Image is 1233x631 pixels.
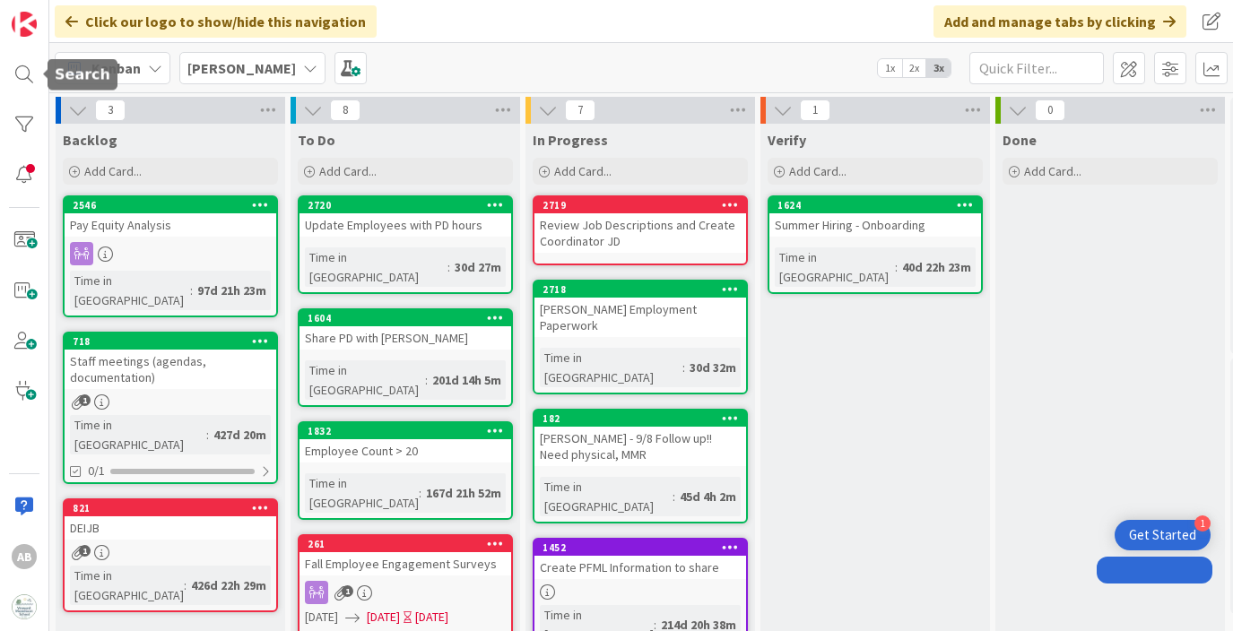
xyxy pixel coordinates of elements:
input: Quick Filter... [969,52,1104,84]
div: 2720 [300,197,511,213]
img: Visit kanbanzone.com [12,12,37,37]
span: Kanban [91,57,141,79]
a: 1832Employee Count > 20Time in [GEOGRAPHIC_DATA]:167d 21h 52m [298,421,513,520]
div: Add and manage tabs by clicking [933,5,1186,38]
div: 2546Pay Equity Analysis [65,197,276,237]
div: 718 [65,333,276,350]
div: 1452 [534,540,746,556]
div: 2546 [73,199,276,212]
div: Time in [GEOGRAPHIC_DATA] [305,360,425,400]
div: 427d 20m [209,425,271,445]
span: : [206,425,209,445]
div: 30d 32m [685,358,741,377]
a: 718Staff meetings (agendas, documentation)Time in [GEOGRAPHIC_DATA]:427d 20m0/1 [63,332,278,484]
div: AB [12,544,37,569]
div: Time in [GEOGRAPHIC_DATA] [540,477,673,516]
span: 3 [95,99,126,121]
div: Time in [GEOGRAPHIC_DATA] [70,271,190,310]
div: 2720Update Employees with PD hours [300,197,511,237]
div: 821 [65,500,276,516]
div: 1624 [777,199,981,212]
span: Add Card... [84,163,142,179]
a: 1624Summer Hiring - OnboardingTime in [GEOGRAPHIC_DATA]:40d 22h 23m [768,195,983,294]
span: Done [1003,131,1037,149]
h5: Search [55,66,110,83]
div: 2719 [534,197,746,213]
div: 2720 [308,199,511,212]
a: 821DEIJBTime in [GEOGRAPHIC_DATA]:426d 22h 29m [63,498,278,612]
div: 2719 [543,199,746,212]
span: 0/1 [88,462,105,480]
div: 182[PERSON_NAME] - 9/8 Follow up!! Need physical, MMR [534,411,746,466]
div: Time in [GEOGRAPHIC_DATA] [70,415,206,454]
div: 1604Share PD with [PERSON_NAME] [300,310,511,350]
span: 7 [565,99,595,121]
div: 2718 [534,281,746,298]
a: 2719Review Job Descriptions and Create Coordinator JD [533,195,748,265]
div: 2718[PERSON_NAME] Employment Paperwork [534,281,746,337]
div: Summer Hiring - Onboarding [769,213,981,237]
span: Add Card... [319,163,377,179]
div: 45d 4h 2m [675,487,741,506]
span: 3x [926,59,951,77]
span: 0 [1035,99,1065,121]
div: Staff meetings (agendas, documentation) [65,350,276,389]
span: Add Card... [1024,163,1081,179]
div: 1452 [543,541,746,554]
span: [DATE] [305,608,338,627]
div: 261Fall Employee Engagement Surveys [300,536,511,575]
div: 201d 14h 5m [428,370,506,390]
div: Update Employees with PD hours [300,213,511,237]
a: 182[PERSON_NAME] - 9/8 Follow up!! Need physical, MMRTime in [GEOGRAPHIC_DATA]:45d 4h 2m [533,409,748,523]
div: Click our logo to show/hide this navigation [55,5,377,38]
div: Fall Employee Engagement Surveys [300,552,511,575]
div: 2718 [543,283,746,296]
span: 1 [342,585,353,597]
div: 2719Review Job Descriptions and Create Coordinator JD [534,197,746,253]
span: : [184,575,187,595]
span: : [895,257,898,277]
div: 182 [534,411,746,427]
a: 2720Update Employees with PD hoursTime in [GEOGRAPHIC_DATA]:30d 27m [298,195,513,294]
div: 261 [308,538,511,550]
a: 2718[PERSON_NAME] Employment PaperworkTime in [GEOGRAPHIC_DATA]:30d 32m [533,280,748,394]
div: Time in [GEOGRAPHIC_DATA] [305,247,447,287]
div: 426d 22h 29m [187,575,271,595]
div: 821 [73,502,276,514]
div: DEIJB [65,516,276,540]
div: 97d 21h 23m [193,281,271,300]
div: 718Staff meetings (agendas, documentation) [65,333,276,389]
a: 1604Share PD with [PERSON_NAME]Time in [GEOGRAPHIC_DATA]:201d 14h 5m [298,308,513,407]
div: Pay Equity Analysis [65,213,276,237]
span: : [425,370,428,390]
div: 40d 22h 23m [898,257,976,277]
span: : [190,281,193,300]
a: 2546Pay Equity AnalysisTime in [GEOGRAPHIC_DATA]:97d 21h 23m [63,195,278,317]
div: Get Started [1129,526,1196,544]
div: Time in [GEOGRAPHIC_DATA] [70,566,184,605]
div: Time in [GEOGRAPHIC_DATA] [540,348,682,387]
span: Add Card... [789,163,847,179]
span: In Progress [533,131,608,149]
span: To Do [298,131,335,149]
div: 1452Create PFML Information to share [534,540,746,579]
div: 1832Employee Count > 20 [300,423,511,462]
span: 1 [79,394,91,406]
span: 1x [878,59,902,77]
b: [PERSON_NAME] [187,59,296,77]
span: Verify [768,131,806,149]
div: [PERSON_NAME] - 9/8 Follow up!! Need physical, MMR [534,427,746,466]
div: Open Get Started checklist, remaining modules: 1 [1115,520,1211,550]
img: avatar [12,594,37,619]
div: 182 [543,412,746,425]
div: 718 [73,335,276,348]
span: : [673,487,675,506]
span: 1 [800,99,830,121]
div: Create PFML Information to share [534,556,746,579]
span: : [682,358,685,377]
div: 167d 21h 52m [421,483,506,503]
div: 1624Summer Hiring - Onboarding [769,197,981,237]
span: Add Card... [554,163,612,179]
span: 8 [330,99,360,121]
div: 2546 [65,197,276,213]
